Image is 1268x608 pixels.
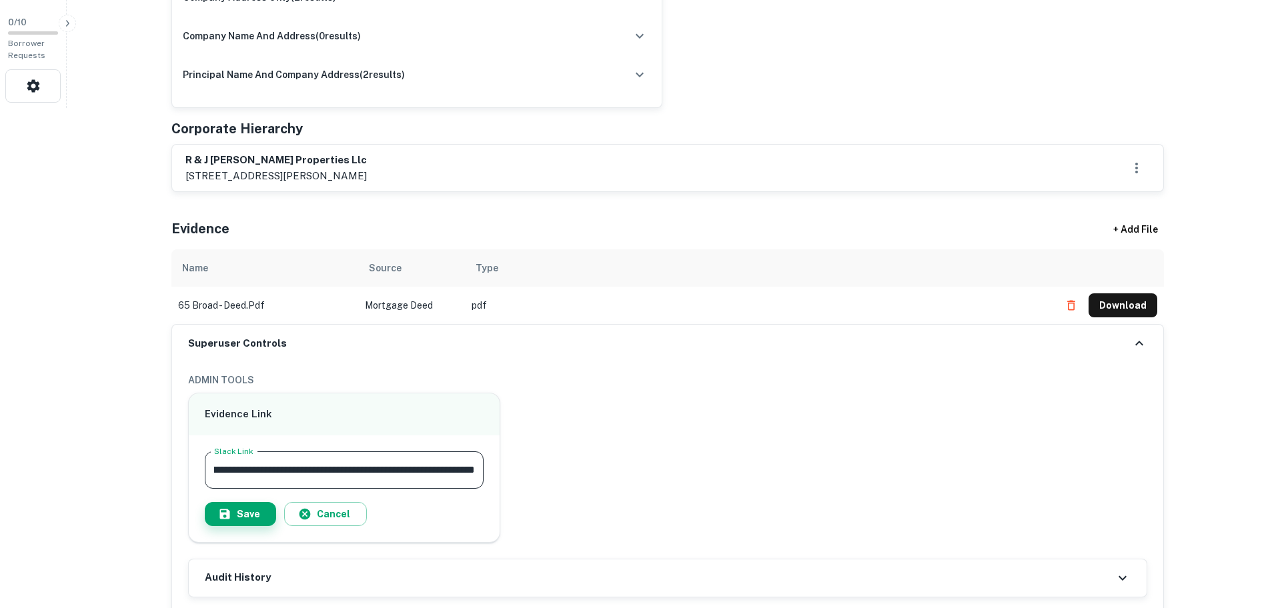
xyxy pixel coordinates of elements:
button: Download [1089,293,1157,317]
button: Delete file [1059,295,1083,316]
div: Source [369,260,402,276]
div: Type [476,260,498,276]
iframe: Chat Widget [1201,501,1268,565]
h6: Evidence Link [205,407,484,422]
label: Slack Link [214,445,253,457]
h6: principal name and company address ( 2 results) [183,67,405,82]
h5: Evidence [171,219,229,239]
h6: company name and address ( 0 results) [183,29,361,43]
div: Name [182,260,208,276]
div: + Add File [1089,217,1183,241]
h6: Superuser Controls [188,336,287,351]
td: Mortgage Deed [358,287,465,324]
h6: ADMIN TOOLS [188,373,1147,387]
th: Type [465,249,1053,287]
td: 65 broad - deed.pdf [171,287,358,324]
div: scrollable content [171,249,1164,324]
span: 0 / 10 [8,17,27,27]
button: Cancel [284,502,367,526]
span: Borrower Requests [8,39,45,60]
h6: r & j [PERSON_NAME] properties llc [185,153,367,168]
button: Save [205,502,276,526]
h6: Audit History [205,570,271,585]
p: [STREET_ADDRESS][PERSON_NAME] [185,168,367,184]
td: pdf [465,287,1053,324]
th: Source [358,249,465,287]
h5: Corporate Hierarchy [171,119,303,139]
th: Name [171,249,358,287]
